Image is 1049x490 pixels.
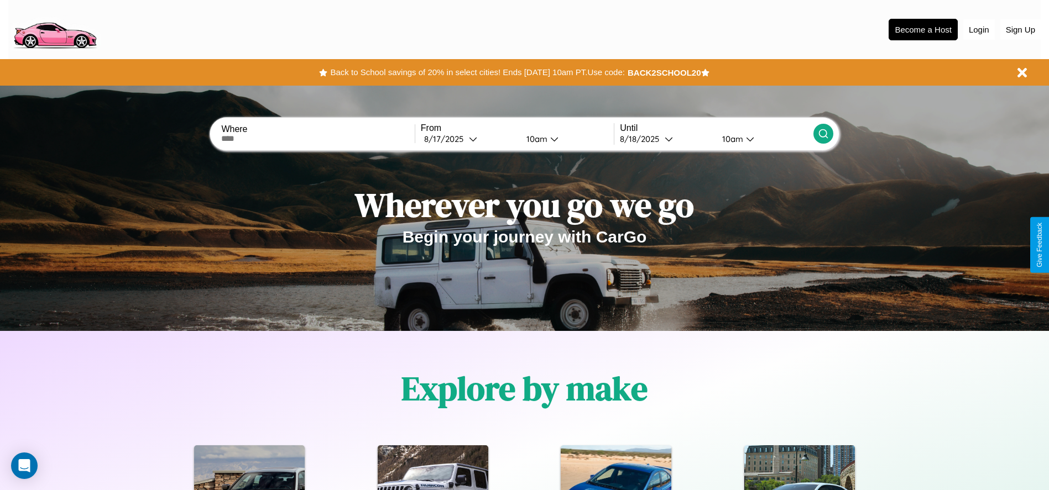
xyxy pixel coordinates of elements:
[717,134,746,144] div: 10am
[327,65,627,80] button: Back to School savings of 20% in select cities! Ends [DATE] 10am PT.Use code:
[1000,19,1041,40] button: Sign Up
[421,123,614,133] label: From
[424,134,469,144] div: 8 / 17 / 2025
[221,124,414,134] label: Where
[620,123,813,133] label: Until
[401,366,648,411] h1: Explore by make
[889,19,958,40] button: Become a Host
[1036,223,1043,267] div: Give Feedback
[963,19,995,40] button: Login
[421,133,518,145] button: 8/17/2025
[521,134,550,144] div: 10am
[11,452,38,479] div: Open Intercom Messenger
[713,133,813,145] button: 10am
[628,68,701,77] b: BACK2SCHOOL20
[518,133,614,145] button: 10am
[620,134,665,144] div: 8 / 18 / 2025
[8,6,101,51] img: logo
